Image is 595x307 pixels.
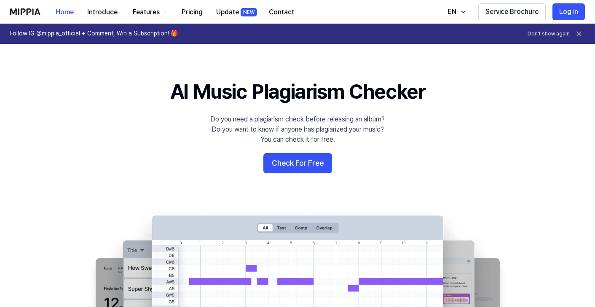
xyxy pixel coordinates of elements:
a: UpdateNEW [209,0,262,24]
button: Don't show again [528,30,570,38]
button: Introduce [80,4,124,21]
img: logo [10,8,40,15]
button: EN [440,3,472,20]
div: Features [131,7,161,17]
button: Service Brochure [478,3,546,20]
div: Do you need a plagiarism check before releasing an album? Do you want to know if anyone has plagi... [210,114,385,145]
a: Home [49,0,80,24]
button: Home [49,4,80,21]
h1: Follow IG @mippia_official + Comment, Win a Subscription! 🎁 [10,30,178,38]
div: EN [446,7,458,17]
button: Log in [552,3,585,20]
button: Features [124,4,175,21]
h1: AI Music Plagiarism Checker [170,78,425,106]
button: Pricing [175,4,209,21]
button: UpdateNEW [209,4,262,21]
button: Contact [262,4,301,21]
div: NEW [241,8,257,16]
button: Check For Free [263,153,332,173]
